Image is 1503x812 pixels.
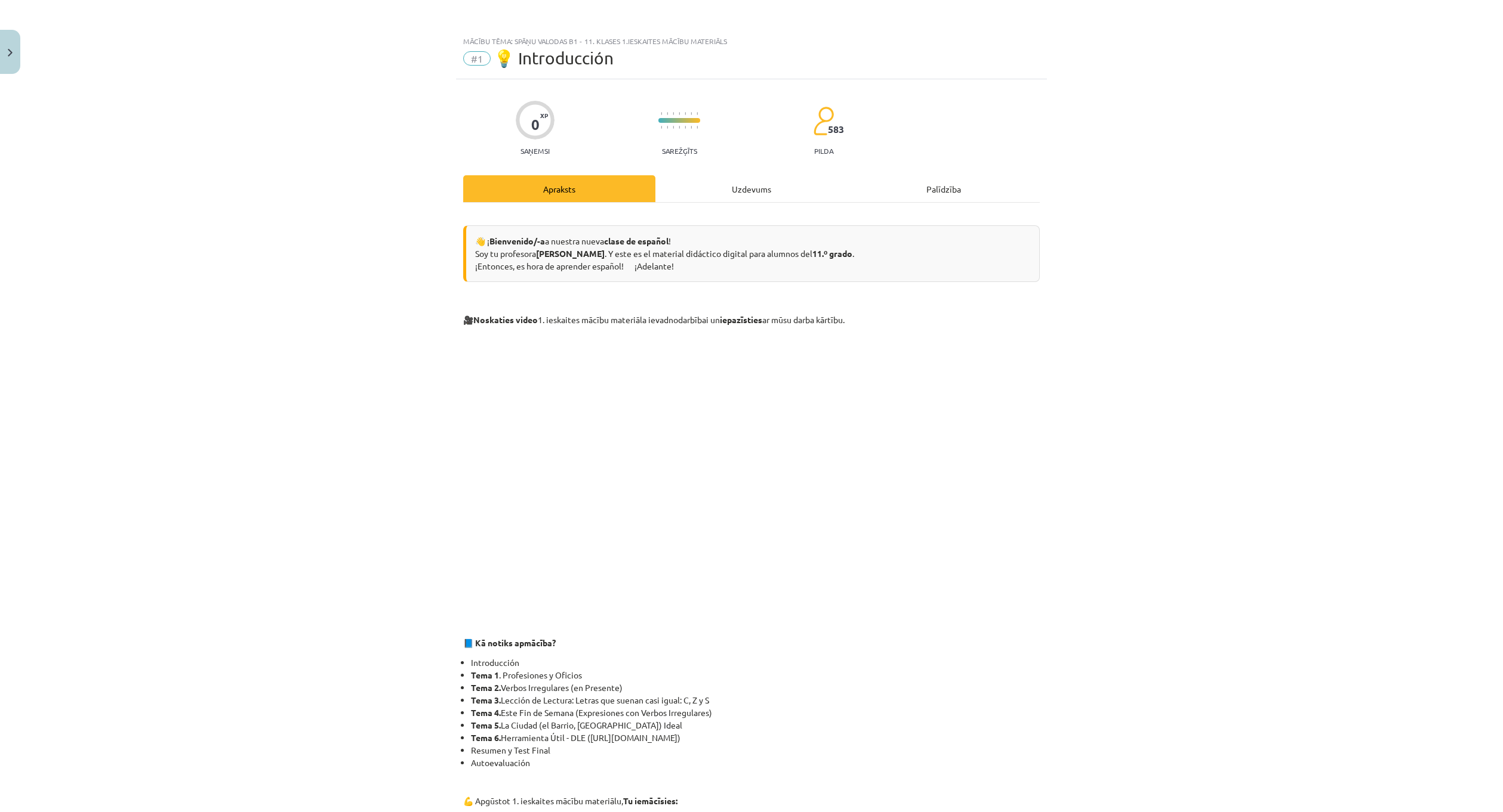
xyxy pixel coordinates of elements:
[471,720,501,730] b: Tema 5.
[463,558,1040,607] iframe: 1.video
[471,694,1040,706] li: Lección de Lectura: Letras que suenan casi igual: C, Z y S
[463,637,556,648] strong: 📘 Kā notiks apmācība?
[463,225,1040,282] div: 👋 ¡ a nuestra nueva ! Soy tu profesora . Y este es el material didáctico digital para alumnos del...
[489,235,545,246] strong: Bienvenido/-a
[471,732,1040,744] li: Herramienta Útil - DLE ([URL][DOMAIN_NAME])
[471,682,501,693] b: Tema 2.
[661,126,662,129] img: icon-short-line-57e1e144782c952c97e751825c79c345078a6d821885a25fce030b3d8c18986b.svg
[463,51,491,66] span: #1
[679,126,680,129] img: icon-short-line-57e1e144782c952c97e751825c79c345078a6d821885a25fce030b3d8c18986b.svg
[463,175,655,202] div: Apraksts
[667,126,668,129] img: icon-short-line-57e1e144782c952c97e751825c79c345078a6d821885a25fce030b3d8c18986b.svg
[471,732,501,743] b: Tema 6.
[494,48,614,68] span: 💡 Introducción
[814,147,833,155] p: pilda
[471,744,1040,757] li: Resumen y Test Final
[8,49,13,57] img: icon-close-lesson-0947bae3869378f0d4975bcd49f059093ad1ed9edebbc8119c70593378902aed.svg
[471,706,1040,719] li: Este Fin de Semana (Expresiones con Verbos Irregulares)
[471,757,1040,769] li: Autoevaluación
[471,695,501,705] b: Tema 3.
[667,112,668,115] img: icon-short-line-57e1e144782c952c97e751825c79c345078a6d821885a25fce030b3d8c18986b.svg
[536,248,605,259] strong: [PERSON_NAME]
[471,681,1040,694] li: Verbos Irregulares (en Presente)
[697,126,698,129] img: icon-short-line-57e1e144782c952c97e751825c79c345078a6d821885a25fce030b3d8c18986b.svg
[463,795,1040,807] p: 💪 Apgūstot 1. ieskaites mācību materiālu,
[685,126,686,129] img: icon-short-line-57e1e144782c952c97e751825c79c345078a6d821885a25fce030b3d8c18986b.svg
[697,112,698,115] img: icon-short-line-57e1e144782c952c97e751825c79c345078a6d821885a25fce030b3d8c18986b.svg
[655,175,848,202] div: Uzdevums
[463,314,1040,326] p: 🎥 1. ieskaites mācību materiāla ievadnodarbībai un ar mūsu darba kārtību.
[720,314,762,325] b: iepazīsties
[540,112,548,119] span: XP
[679,112,680,115] img: icon-short-line-57e1e144782c952c97e751825c79c345078a6d821885a25fce030b3d8c18986b.svg
[691,126,692,129] img: icon-short-line-57e1e144782c952c97e751825c79c345078a6d821885a25fce030b3d8c18986b.svg
[623,795,677,806] b: Tu iemācīsies:
[516,147,555,155] p: Saņemsi
[691,112,692,115] img: icon-short-line-57e1e144782c952c97e751825c79c345078a6d821885a25fce030b3d8c18986b.svg
[531,116,540,133] div: 0
[473,314,538,325] b: Noskaties video
[848,175,1040,202] div: Palīdzība
[471,670,499,680] b: Tema 1
[471,719,1040,732] li: La Ciudad (el Barrio, [GEOGRAPHIC_DATA]) Ideal
[673,126,674,129] img: icon-short-line-57e1e144782c952c97e751825c79c345078a6d821885a25fce030b3d8c18986b.svg
[471,656,1040,669] li: Introducción
[812,248,852,259] strong: 11.º grado
[471,669,1040,681] li: . Profesiones y Oficios
[813,106,834,136] img: students-c634bb4e5e11cddfef0936a35e636f08e4e9abd3cc4e673bd6f9a4125e45ecb1.svg
[463,37,1040,45] div: Mācību tēma: Spāņu valodas b1 - 11. klases 1.ieskaites mācību materiāls
[685,112,686,115] img: icon-short-line-57e1e144782c952c97e751825c79c345078a6d821885a25fce030b3d8c18986b.svg
[673,112,674,115] img: icon-short-line-57e1e144782c952c97e751825c79c345078a6d821885a25fce030b3d8c18986b.svg
[661,112,662,115] img: icon-short-line-57e1e144782c952c97e751825c79c345078a6d821885a25fce030b3d8c18986b.svg
[471,707,501,718] b: Tema 4.
[604,235,669,246] strong: clase de español
[828,124,844,135] span: 583
[662,147,697,155] p: Sarežģīts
